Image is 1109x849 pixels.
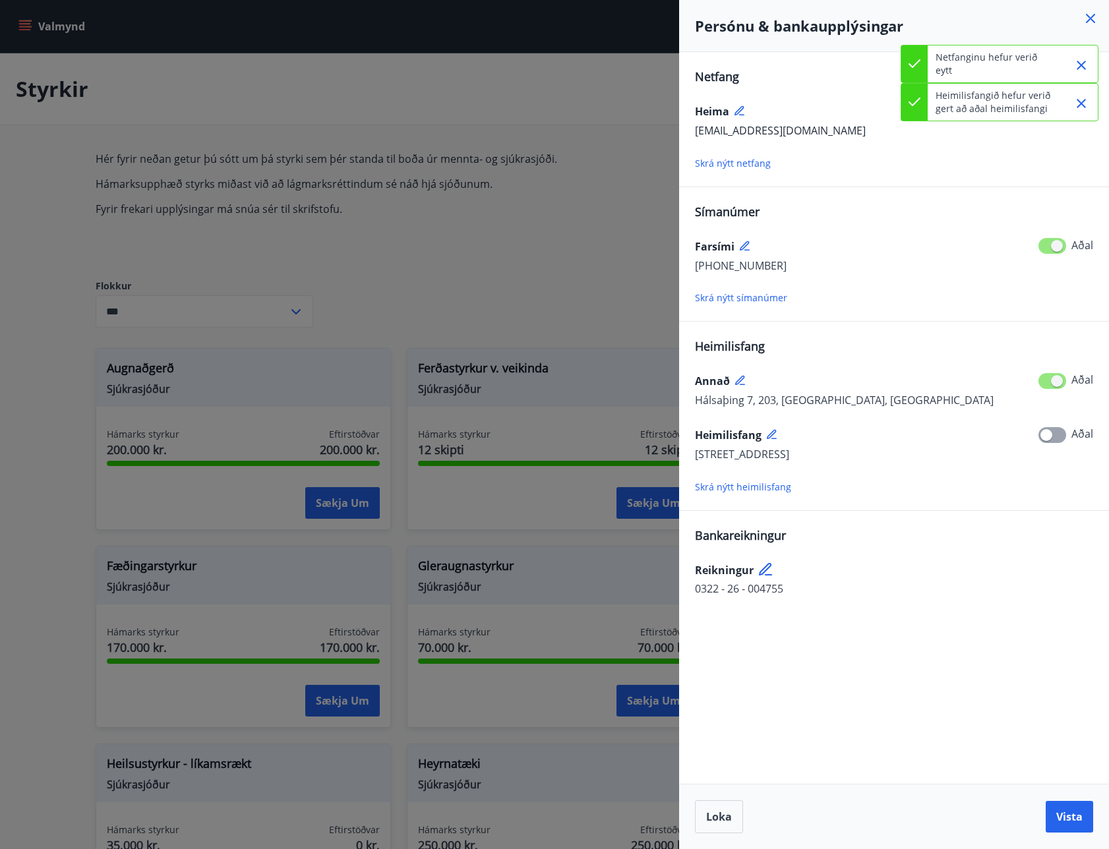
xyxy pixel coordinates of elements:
[1071,426,1093,441] span: Aðal
[695,258,787,273] span: [PHONE_NUMBER]
[695,428,762,442] span: Heimilisfang
[695,338,765,354] span: Heimilisfang
[695,393,994,407] span: Hálsaþing 7, 203, [GEOGRAPHIC_DATA], [GEOGRAPHIC_DATA]
[695,204,760,220] span: Símanúmer
[1071,238,1093,252] span: Aðal
[936,51,1052,77] p: Netfanginu hefur verið eytt
[1070,92,1093,115] button: Close
[695,291,787,304] span: Skrá nýtt símanúmer
[1070,54,1093,76] button: Close
[695,527,786,543] span: Bankareikningur
[695,800,743,833] button: Loka
[695,104,729,119] span: Heima
[936,89,1052,115] p: Heimilisfangið hefur verið gert að aðal heimilisfangi
[706,809,732,824] span: Loka
[695,157,771,169] span: Skrá nýtt netfang
[1071,372,1093,387] span: Aðal
[1056,809,1083,824] span: Vista
[695,581,783,596] span: 0322 - 26 - 004755
[695,447,789,461] span: [STREET_ADDRESS]
[1046,801,1093,833] button: Vista
[695,69,739,84] span: Netfang
[695,563,754,577] span: Reikningur
[695,123,866,138] span: [EMAIL_ADDRESS][DOMAIN_NAME]
[695,481,791,493] span: Skrá nýtt heimilisfang
[695,239,734,254] span: Farsími
[695,16,1093,36] h4: Persónu & bankaupplýsingar
[695,374,730,388] span: Annað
